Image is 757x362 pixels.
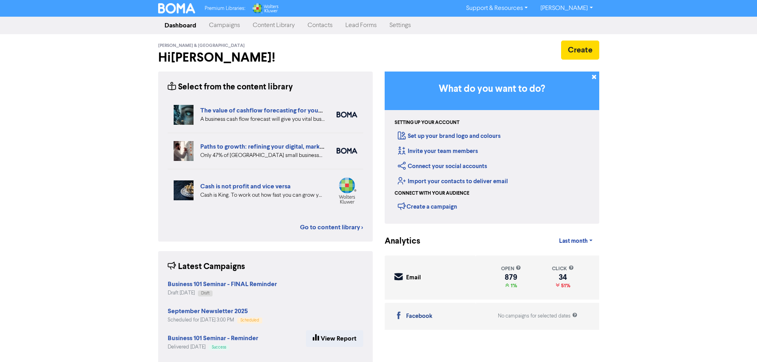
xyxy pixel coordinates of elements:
[168,316,262,324] div: Scheduled for [DATE] 3:00 PM
[168,343,258,351] div: Delivered [DATE]
[398,163,487,170] a: Connect your social accounts
[498,312,577,320] div: No campaigns for selected dates
[337,148,357,154] img: boma
[300,223,363,232] a: Go to content library >
[240,318,259,322] span: Scheduled
[168,81,293,93] div: Select from the content library
[559,238,588,245] span: Last month
[168,307,248,315] strong: September Newsletter 2025
[205,6,245,11] span: Premium Libraries:
[385,72,599,224] div: Getting Started in BOMA
[553,233,599,249] a: Last month
[158,50,373,65] h2: Hi [PERSON_NAME] !
[158,43,245,48] span: [PERSON_NAME] & [GEOGRAPHIC_DATA]
[168,289,277,297] div: Draft [DATE]
[501,265,521,273] div: open
[252,3,279,14] img: Wolters Kluwer
[534,2,599,15] a: [PERSON_NAME]
[395,190,469,197] div: Connect with your audience
[200,191,325,199] div: Cash is King. To work out how fast you can grow your business, you need to look at your projected...
[552,274,574,281] div: 34
[339,17,383,33] a: Lead Forms
[246,17,301,33] a: Content Library
[561,41,599,60] button: Create
[301,17,339,33] a: Contacts
[398,147,478,155] a: Invite your team members
[201,291,209,295] span: Draft
[200,143,388,151] a: Paths to growth: refining your digital, market and export strategies
[383,17,417,33] a: Settings
[200,182,290,190] a: Cash is not profit and vice versa
[168,308,248,315] a: September Newsletter 2025
[406,312,432,321] div: Facebook
[158,17,203,33] a: Dashboard
[306,330,363,347] a: View Report
[398,200,457,212] div: Create a campaign
[395,119,459,126] div: Setting up your account
[168,335,258,342] a: Business 101 Seminar - Reminder
[560,283,570,289] span: 51%
[168,280,277,288] strong: Business 101 Seminar - FINAL Reminder
[406,273,421,283] div: Email
[168,334,258,342] strong: Business 101 Seminar - Reminder
[460,2,534,15] a: Support & Resources
[385,235,410,248] div: Analytics
[200,115,325,124] div: A business cash flow forecast will give you vital business intelligence to help you scenario-plan...
[200,151,325,160] div: Only 47% of New Zealand small businesses expect growth in 2025. We’ve highlighted four key ways y...
[168,281,277,288] a: Business 101 Seminar - FINAL Reminder
[212,345,226,349] span: Success
[337,112,357,118] img: boma_accounting
[398,132,501,140] a: Set up your brand logo and colours
[397,83,587,95] h3: What do you want to do?
[509,283,517,289] span: 1%
[200,106,347,114] a: The value of cashflow forecasting for your business
[337,177,357,204] img: wolterskluwer
[501,274,521,281] div: 879
[552,265,574,273] div: click
[168,261,245,273] div: Latest Campaigns
[203,17,246,33] a: Campaigns
[398,178,508,185] a: Import your contacts to deliver email
[158,3,196,14] img: BOMA Logo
